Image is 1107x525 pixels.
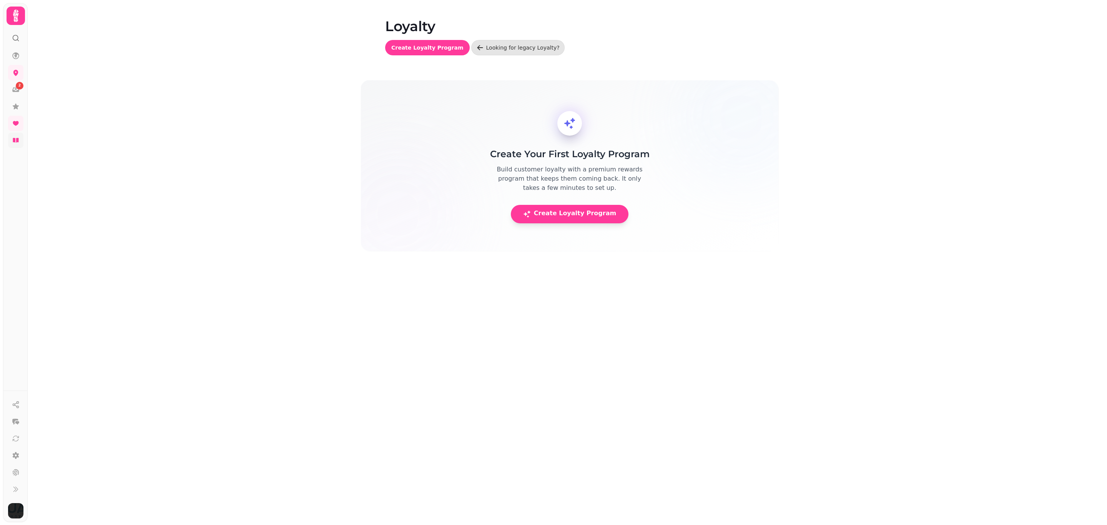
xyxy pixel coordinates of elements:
[511,205,628,223] button: Create Loyalty Program
[385,40,470,55] button: Create Loyalty Program
[484,148,656,160] h3: Create Your First Loyalty Program
[8,503,23,518] img: User avatar
[523,210,616,218] span: Create Loyalty Program
[391,45,464,50] span: Create Loyalty Program
[18,83,21,88] span: 2
[496,165,643,193] p: Build customer loyalty with a premium rewards program that keeps them coming back. It only takes ...
[7,503,25,518] button: User avatar
[486,44,560,52] div: Looking for legacy Loyalty?
[471,40,565,55] a: Looking for legacy Loyalty?
[8,82,23,97] a: 2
